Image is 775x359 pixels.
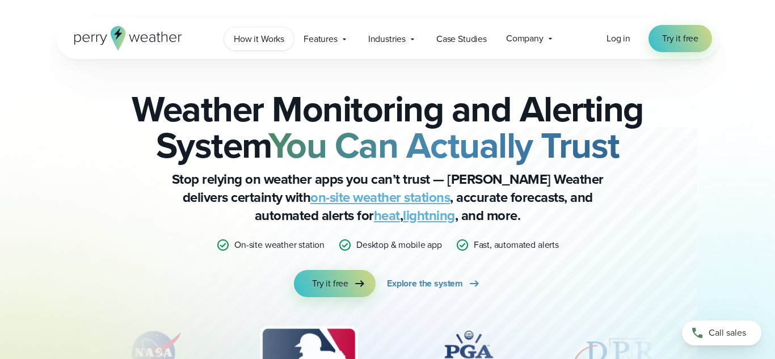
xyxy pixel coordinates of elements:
[606,32,630,45] a: Log in
[387,277,463,290] span: Explore the system
[427,27,496,50] a: Case Studies
[234,238,325,252] p: On-site weather station
[310,187,450,208] a: on-site weather stations
[356,238,442,252] p: Desktop & mobile app
[474,238,559,252] p: Fast, automated alerts
[648,25,712,52] a: Try it free
[312,277,348,290] span: Try it free
[374,205,400,226] a: heat
[368,32,406,46] span: Industries
[506,32,544,45] span: Company
[294,270,376,297] a: Try it free
[113,91,662,163] h2: Weather Monitoring and Alerting System
[403,205,455,226] a: lightning
[161,170,614,225] p: Stop relying on weather apps you can’t trust — [PERSON_NAME] Weather delivers certainty with , ac...
[662,32,698,45] span: Try it free
[682,320,761,345] a: Call sales
[436,32,487,46] span: Case Studies
[224,27,294,50] a: How it Works
[268,119,620,172] strong: You Can Actually Trust
[387,270,481,297] a: Explore the system
[709,326,746,340] span: Call sales
[234,32,284,46] span: How it Works
[304,32,338,46] span: Features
